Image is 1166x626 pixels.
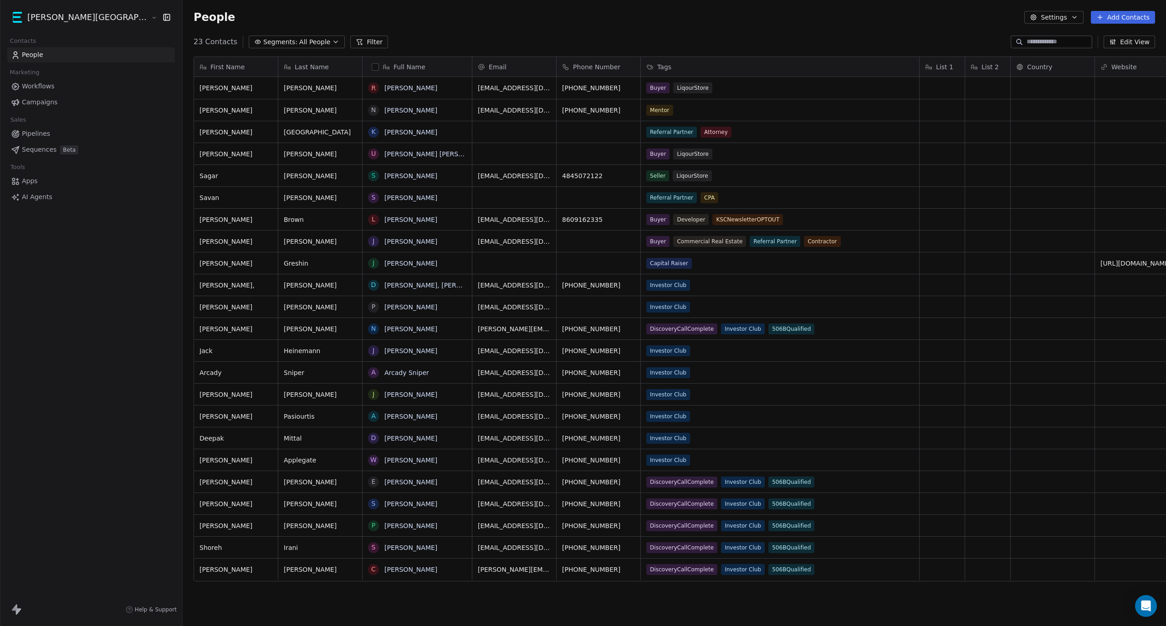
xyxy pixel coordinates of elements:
[284,193,357,202] span: [PERSON_NAME]
[472,57,556,77] div: Email
[295,62,329,72] span: Last Name
[199,521,272,530] span: [PERSON_NAME]
[384,238,437,245] a: [PERSON_NAME]
[478,412,551,421] span: [EMAIL_ADDRESS][DOMAIN_NAME]
[562,83,635,92] span: [PHONE_NUMBER]
[489,62,506,72] span: Email
[478,303,551,312] span: [EMAIL_ADDRESS][DOMAIN_NAME]
[646,236,670,247] span: Buyer
[721,520,765,531] span: Investor Club
[646,564,717,575] span: DiscoveryCallComplete
[562,477,635,487] span: [PHONE_NUMBER]
[721,323,765,334] span: Investor Club
[673,214,709,225] span: Developer
[284,434,357,443] span: Mittal
[701,192,718,203] span: CPA
[372,302,375,312] div: P
[284,237,357,246] span: [PERSON_NAME]
[562,324,635,334] span: [PHONE_NUMBER]
[135,606,177,613] span: Help & Support
[284,171,357,180] span: [PERSON_NAME]
[371,127,375,137] div: K
[562,281,635,290] span: [PHONE_NUMBER]
[562,456,635,465] span: [PHONE_NUMBER]
[199,368,272,377] span: Arcady
[299,37,330,47] span: All People
[478,543,551,552] span: [EMAIL_ADDRESS][DOMAIN_NAME]
[284,368,357,377] span: Sniper
[384,544,437,551] a: [PERSON_NAME]
[478,106,551,115] span: [EMAIL_ADDRESS][DOMAIN_NAME]
[478,565,551,574] span: [PERSON_NAME][EMAIL_ADDRESS][DOMAIN_NAME]
[284,215,357,224] span: Brown
[199,215,272,224] span: [PERSON_NAME]
[646,127,697,138] span: Referral Partner
[199,106,272,115] span: [PERSON_NAME]
[7,190,175,205] a: AI Agents
[284,565,357,574] span: [PERSON_NAME]
[210,62,245,72] span: First Name
[371,83,376,93] div: R
[646,520,717,531] span: DiscoveryCallComplete
[7,95,175,110] a: Campaigns
[384,325,437,333] a: [PERSON_NAME]
[22,129,50,139] span: Pipelines
[646,323,717,334] span: DiscoveryCallComplete
[657,62,671,72] span: Tags
[673,82,712,93] span: LiqourStore
[373,258,374,268] div: J
[284,303,357,312] span: [PERSON_NAME]
[673,236,746,247] span: Commercial Real Estate
[478,499,551,508] span: [EMAIL_ADDRESS][DOMAIN_NAME]
[284,106,357,115] span: [PERSON_NAME]
[641,57,919,77] div: Tags
[373,346,374,355] div: J
[199,83,272,92] span: [PERSON_NAME]
[562,434,635,443] span: [PHONE_NUMBER]
[646,258,692,269] span: Capital Raiser
[712,214,783,225] span: KSCNewsletterOPTOUT
[199,565,272,574] span: [PERSON_NAME]
[768,323,814,334] span: 506BQualified
[22,50,43,60] span: People
[478,83,551,92] span: [EMAIL_ADDRESS][DOMAIN_NAME]
[199,434,272,443] span: Deepak
[22,82,55,91] span: Workflows
[562,543,635,552] span: [PHONE_NUMBER]
[1027,62,1053,72] span: Country
[7,79,175,94] a: Workflows
[384,128,437,136] a: [PERSON_NAME]
[199,149,272,159] span: [PERSON_NAME]
[562,521,635,530] span: [PHONE_NUMBER]
[646,477,717,487] span: DiscoveryCallComplete
[721,477,765,487] span: Investor Club
[920,57,965,77] div: List 1
[284,346,357,355] span: Heinemann
[750,236,800,247] span: Referral Partner
[284,521,357,530] span: [PERSON_NAME]
[372,171,376,180] div: S
[646,82,670,93] span: Buyer
[768,520,814,531] span: 506BQualified
[22,176,38,186] span: Apps
[384,522,437,529] a: [PERSON_NAME]
[7,174,175,189] a: Apps
[562,106,635,115] span: [PHONE_NUMBER]
[1104,36,1155,48] button: Edit View
[126,606,177,613] a: Help & Support
[6,34,40,48] span: Contacts
[384,84,437,92] a: [PERSON_NAME]
[199,324,272,334] span: [PERSON_NAME]
[7,142,175,157] a: SequencesBeta
[363,57,472,77] div: Full Name
[646,214,670,225] span: Buyer
[6,66,43,79] span: Marketing
[284,477,357,487] span: [PERSON_NAME]
[673,170,712,181] span: LiqourStore
[371,149,376,159] div: U
[562,171,635,180] span: 4845072122
[646,192,697,203] span: Referral Partner
[371,411,376,421] div: A
[284,324,357,334] span: [PERSON_NAME]
[478,324,551,334] span: [PERSON_NAME][EMAIL_ADDRESS][PERSON_NAME][DOMAIN_NAME]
